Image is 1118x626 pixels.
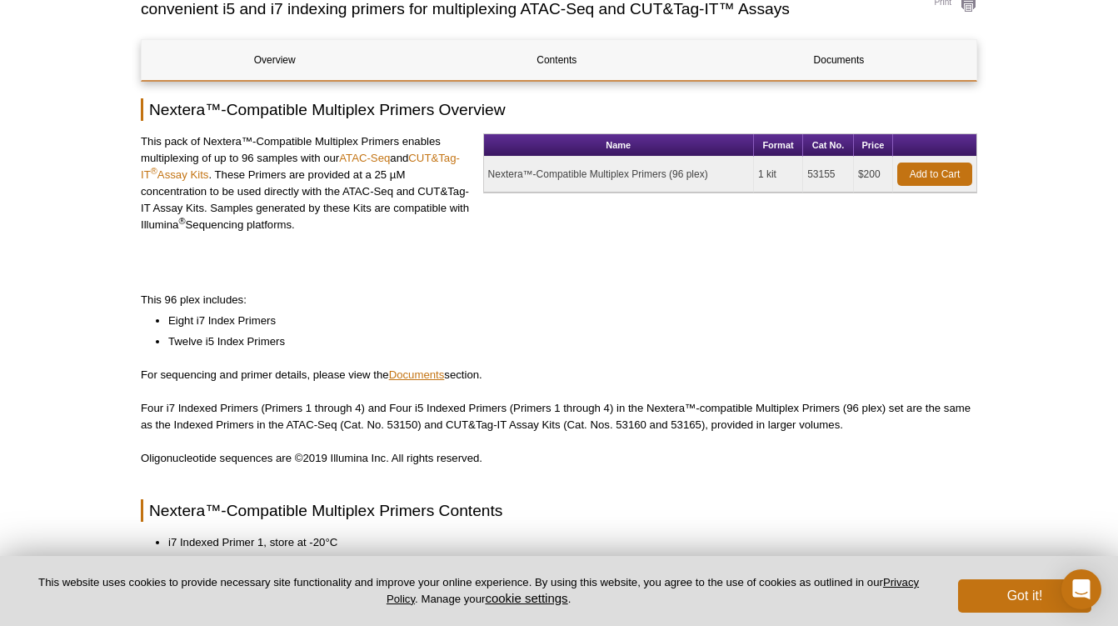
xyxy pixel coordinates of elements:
h2: Nextera™-Compatible Multiplex Primers Contents [141,499,977,522]
a: Documents [389,368,445,381]
td: $200 [854,157,893,193]
a: Documents [706,40,971,80]
p: This pack of Nextera™-Compatible Multiplex Primers enables multiplexing of up to 96 samples with ... [141,133,471,233]
td: Nextera™-Compatible Multiplex Primers (96 plex) [484,157,754,193]
a: Contents [424,40,690,80]
p: This website uses cookies to provide necessary site functionality and improve your online experie... [27,575,931,607]
sup: ® [178,216,185,226]
button: Got it! [958,579,1091,613]
p: Oligonucleotide sequences are ©2019 Illumina Inc. All rights reserved. [141,450,977,467]
div: Open Intercom Messenger [1061,569,1101,609]
th: Name [484,134,754,157]
th: Cat No. [803,134,854,157]
h2: convenient i5 and i7 indexing primers for multiplexing ATAC-Seq and CUT&Tag-IT™ Assays [141,2,898,17]
p: For sequencing and primer details, please view the section. [141,367,977,383]
a: Overview [142,40,407,80]
td: 1 kit [754,157,803,193]
li: Twelve i5 Index Primers [168,333,961,350]
a: ATAC-Seq [339,152,390,164]
h2: Nextera™-Compatible Multiplex Primers Overview [141,98,977,121]
th: Format [754,134,803,157]
li: Eight i7 Index Primers [168,313,961,329]
li: i7 Indexed Primer 1, store at -20°C [168,534,961,551]
a: Add to Cart [897,163,972,186]
p: Four i7 Indexed Primers (Primers 1 through 4) and Four i5 Indexed Primers (Primers 1 through 4) i... [141,400,977,433]
td: 53155 [803,157,854,193]
th: Price [854,134,893,157]
sup: ® [151,166,157,176]
a: Privacy Policy [387,576,919,604]
button: cookie settings [485,591,567,605]
p: This 96 plex includes: [141,292,977,308]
